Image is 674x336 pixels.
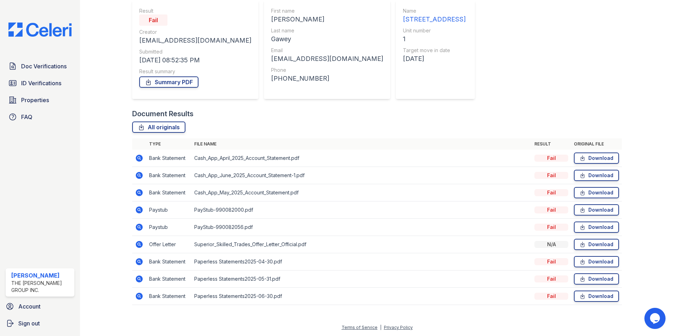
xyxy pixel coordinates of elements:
span: Properties [21,96,49,104]
a: Properties [6,93,74,107]
a: Download [574,222,619,233]
div: [DATE] [403,54,466,64]
td: Paperless Statements2025-05-31.pdf [191,270,532,288]
div: Fail [534,258,568,265]
div: Fail [534,172,568,179]
a: Summary PDF [139,76,198,88]
a: Sign out [3,316,77,330]
td: PayStub-990082000.pdf [191,201,532,219]
a: Doc Verifications [6,59,74,73]
div: N/A [534,241,568,248]
a: ID Verifications [6,76,74,90]
div: Fail [534,189,568,196]
td: Offer Letter [146,236,191,253]
a: Download [574,170,619,181]
td: Bank Statement [146,288,191,305]
div: Result [139,7,251,14]
div: Email [271,47,383,54]
div: Fail [534,275,568,282]
a: Download [574,291,619,302]
iframe: chat widget [644,308,667,329]
div: Document Results [132,109,194,119]
div: [EMAIL_ADDRESS][DOMAIN_NAME] [271,54,383,64]
div: Name [403,7,466,14]
span: Account [18,302,41,311]
div: [PERSON_NAME] [11,271,72,280]
td: Paperless Statements2025-06-30.pdf [191,288,532,305]
td: PayStub-990082056.pdf [191,219,532,236]
div: [DATE] 08:52:35 PM [139,55,251,65]
div: [PHONE_NUMBER] [271,74,383,83]
td: Paperless Statements2025-04-30.pdf [191,253,532,270]
td: Superior_Skilled_Trades_Offer_Letter_Official.pdf [191,236,532,253]
div: The [PERSON_NAME] Group Inc. [11,280,72,294]
span: ID Verifications [21,79,61,87]
a: Account [3,299,77,313]
div: | [380,325,381,330]
td: Paystub [146,201,191,219]
td: Bank Statement [146,150,191,167]
a: FAQ [6,110,74,124]
div: Last name [271,27,383,34]
span: FAQ [21,113,32,121]
div: Fail [534,224,568,231]
div: Creator [139,29,251,36]
td: Bank Statement [146,270,191,288]
div: [STREET_ADDRESS] [403,14,466,24]
img: CE_Logo_Blue-a8612792a0a2168367f1c8372b55b34899dd931a85d93a1a3d3e32e68fde9ad4.png [3,23,77,37]
div: Fail [534,155,568,162]
a: Download [574,256,619,267]
td: Bank Statement [146,253,191,270]
div: Gawey [271,34,383,44]
th: Result [532,138,571,150]
div: First name [271,7,383,14]
span: Doc Verifications [21,62,67,70]
a: All originals [132,122,185,133]
div: Submitted [139,48,251,55]
div: Fail [534,293,568,300]
div: [PERSON_NAME] [271,14,383,24]
a: Download [574,204,619,216]
span: Sign out [18,319,40,328]
td: Bank Statement [146,184,191,201]
div: Unit number [403,27,466,34]
td: Bank Statement [146,167,191,184]
th: Original file [571,138,622,150]
td: Cash_App_April_2025_Account_Statement.pdf [191,150,532,167]
td: Cash_App_June_2025_Account_Statement-1.pdf [191,167,532,184]
div: 1 [403,34,466,44]
th: Type [146,138,191,150]
th: File name [191,138,532,150]
a: Download [574,273,619,285]
div: Phone [271,67,383,74]
td: Paystub [146,219,191,236]
div: Target move in date [403,47,466,54]
a: Download [574,153,619,164]
div: Result summary [139,68,251,75]
a: Name [STREET_ADDRESS] [403,7,466,24]
div: Fail [534,206,568,213]
a: Download [574,187,619,198]
div: [EMAIL_ADDRESS][DOMAIN_NAME] [139,36,251,45]
td: Cash_App_May_2025_Account_Statement.pdf [191,184,532,201]
a: Privacy Policy [384,325,413,330]
div: Fail [139,14,167,26]
a: Terms of Service [342,325,378,330]
a: Download [574,239,619,250]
